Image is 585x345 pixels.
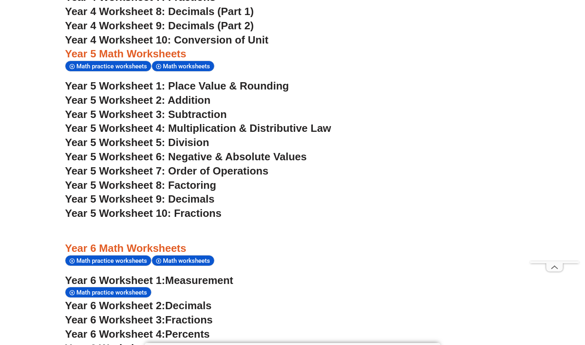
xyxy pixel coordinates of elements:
a: Year 5 Worksheet 10: Fractions [65,207,221,219]
div: Math practice worksheets [65,255,152,266]
div: Math worksheets [152,61,214,72]
h3: Year 5 Math Worksheets [65,47,520,61]
span: Math practice worksheets [76,63,149,70]
span: Year 6 Worksheet 1: [65,274,165,286]
a: Year 5 Worksheet 4: Multiplication & Distributive Law [65,122,331,134]
h3: Year 6 Math Worksheets [65,242,520,255]
a: Year 5 Worksheet 3: Subtraction [65,108,227,120]
span: Year 6 Worksheet 4: [65,328,165,340]
a: Year 5 Worksheet 5: Division [65,136,209,148]
iframe: Chat Widget [446,253,585,345]
a: Year 5 Worksheet 2: Addition [65,94,210,106]
div: Math practice worksheets [65,61,152,72]
span: Math practice worksheets [76,257,149,264]
span: Fractions [165,314,213,326]
span: Decimals [165,299,212,312]
a: Year 5 Worksheet 8: Factoring [65,179,216,191]
span: Percents [165,328,210,340]
span: Math worksheets [163,257,212,264]
a: Year 5 Worksheet 9: Decimals [65,193,214,205]
div: Math practice worksheets [65,287,152,298]
iframe: Advertisement [530,17,579,261]
span: Math worksheets [163,63,212,70]
a: Year 5 Worksheet 6: Negative & Absolute Values [65,151,307,163]
span: Measurement [165,274,234,286]
span: Year 6 Worksheet 3: [65,314,165,326]
a: Year 6 Worksheet 3:Fractions [65,314,212,326]
a: Year 4 Worksheet 9: Decimals (Part 2) [65,20,254,32]
a: Year 4 Worksheet 10: Conversion of Unit [65,34,269,46]
a: Year 5 Worksheet 1: Place Value & Rounding [65,80,289,92]
span: Year 6 Worksheet 2: [65,299,165,312]
span: Math practice worksheets [76,289,149,296]
a: Year 4 Worksheet 8: Decimals (Part 1) [65,5,254,17]
a: Year 6 Worksheet 2:Decimals [65,299,212,312]
div: Math worksheets [152,255,214,266]
a: Year 6 Worksheet 1:Measurement [65,274,233,286]
a: Year 5 Worksheet 7: Order of Operations [65,165,269,177]
a: Year 6 Worksheet 4:Percents [65,328,210,340]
